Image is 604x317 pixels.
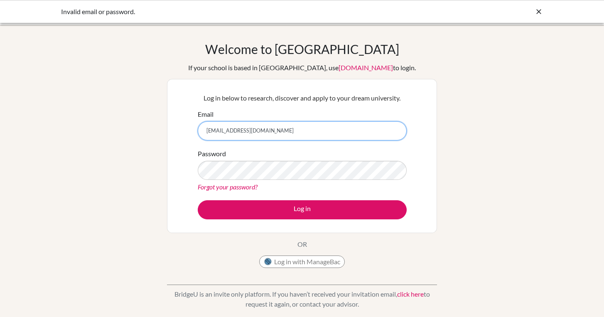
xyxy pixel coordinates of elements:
div: If your school is based in [GEOGRAPHIC_DATA], use to login. [188,63,416,73]
button: Log in with ManageBac [259,256,345,268]
p: Log in below to research, discover and apply to your dream university. [198,93,407,103]
h1: Welcome to [GEOGRAPHIC_DATA] [205,42,399,57]
a: click here [397,290,424,298]
a: [DOMAIN_NAME] [339,64,393,71]
p: BridgeU is an invite only platform. If you haven’t received your invitation email, to request it ... [167,289,437,309]
label: Email [198,109,214,119]
label: Password [198,149,226,159]
div: Invalid email or password. [61,7,418,17]
a: Forgot your password? [198,183,258,191]
p: OR [297,239,307,249]
button: Log in [198,200,407,219]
